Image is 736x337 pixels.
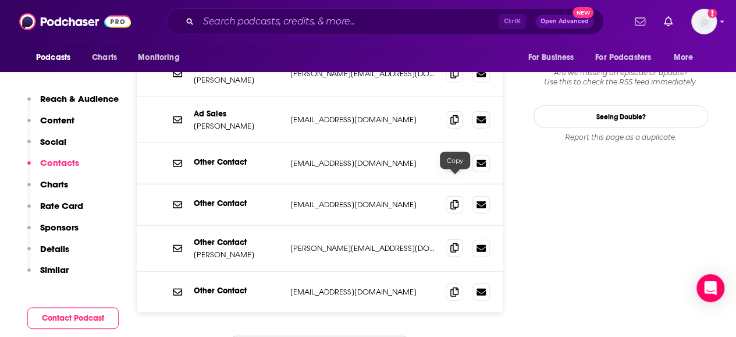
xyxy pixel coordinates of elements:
button: open menu [666,47,708,69]
p: [PERSON_NAME][EMAIL_ADDRESS][DOMAIN_NAME] [290,243,436,253]
svg: Add a profile image [707,9,717,18]
a: Seeing Double? [534,105,708,128]
a: Charts [84,47,124,69]
p: Rate Card [40,200,83,211]
span: For Business [528,49,574,66]
button: Open AdvancedNew [535,15,594,29]
p: Ad Sales [194,109,281,119]
p: Charts [40,179,68,190]
p: Details [40,243,69,254]
button: open menu [520,47,588,69]
div: Search podcasts, credits, & more... [166,8,604,35]
p: [EMAIL_ADDRESS][DOMAIN_NAME] [290,158,436,168]
p: [PERSON_NAME] [194,250,281,260]
p: Reach & Audience [40,93,119,104]
button: Details [27,243,69,265]
button: Sponsors [27,222,79,243]
img: Podchaser - Follow, Share and Rate Podcasts [19,10,131,33]
input: Search podcasts, credits, & more... [198,12,499,31]
p: Social [40,136,66,147]
span: New [573,7,593,18]
p: Other Contact [194,198,281,208]
div: Open Intercom Messenger [696,274,724,302]
span: Logged in as RiverheadPublicity [691,9,717,34]
button: open menu [28,47,86,69]
button: Contact Podcast [27,307,119,329]
button: Similar [27,264,69,286]
span: More [674,49,694,66]
button: Charts [27,179,68,200]
button: Show profile menu [691,9,717,34]
button: Social [27,136,66,158]
a: Show notifications dropdown [630,12,650,31]
button: Contacts [27,157,79,179]
span: For Podcasters [595,49,651,66]
p: Similar [40,264,69,275]
p: Sponsors [40,222,79,233]
p: [PERSON_NAME] [194,121,281,131]
span: Open Advanced [541,19,589,24]
p: Contacts [40,157,79,168]
p: [EMAIL_ADDRESS][DOMAIN_NAME] [290,200,436,210]
p: [PERSON_NAME] [194,75,281,85]
div: Copy [440,152,470,169]
button: Reach & Audience [27,93,119,115]
p: Content [40,115,74,126]
span: Monitoring [138,49,179,66]
p: Other Contact [194,237,281,247]
button: Rate Card [27,200,83,222]
span: Ctrl K [499,14,526,29]
span: Podcasts [36,49,70,66]
div: Report this page as a duplicate. [534,133,708,142]
button: Content [27,115,74,136]
p: Other Contact [194,286,281,296]
a: Show notifications dropdown [659,12,677,31]
p: [PERSON_NAME][EMAIL_ADDRESS][DOMAIN_NAME] [290,69,436,79]
p: [EMAIL_ADDRESS][DOMAIN_NAME] [290,287,436,297]
button: open menu [588,47,668,69]
p: [EMAIL_ADDRESS][DOMAIN_NAME] [290,115,436,125]
button: open menu [130,47,194,69]
p: Other Contact [194,157,281,167]
div: Are we missing an episode or update? Use this to check the RSS feed immediately. [534,68,708,87]
img: User Profile [691,9,717,34]
span: Charts [92,49,117,66]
